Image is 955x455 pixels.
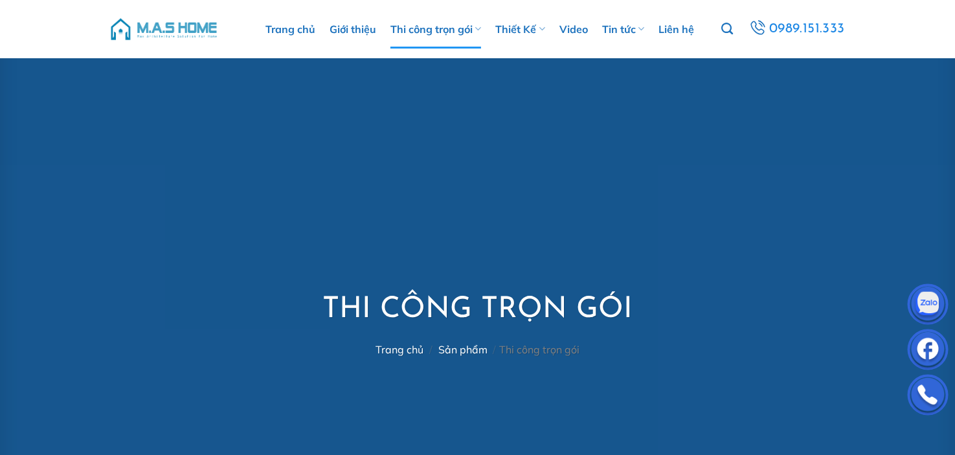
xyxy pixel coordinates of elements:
[908,287,947,326] img: Zalo
[493,343,496,356] span: /
[768,18,846,41] span: 0989.151.333
[109,10,219,49] img: M.A.S HOME – Tổng Thầu Thiết Kế Và Xây Nhà Trọn Gói
[495,10,545,49] a: Thiết Kế
[746,17,849,41] a: 0989.151.333
[602,10,644,49] a: Tin tức
[658,10,694,49] a: Liên hệ
[908,377,947,416] img: Phone
[721,16,733,43] a: Tìm kiếm
[376,343,423,356] a: Trang chủ
[390,10,481,49] a: Thi công trọn gói
[265,10,315,49] a: Trang chủ
[908,332,947,371] img: Facebook
[322,291,633,329] h1: Thi công trọn gói
[322,344,633,356] nav: Thi công trọn gói
[429,343,433,356] span: /
[559,10,588,49] a: Video
[438,343,488,356] a: Sản phẩm
[330,10,376,49] a: Giới thiệu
